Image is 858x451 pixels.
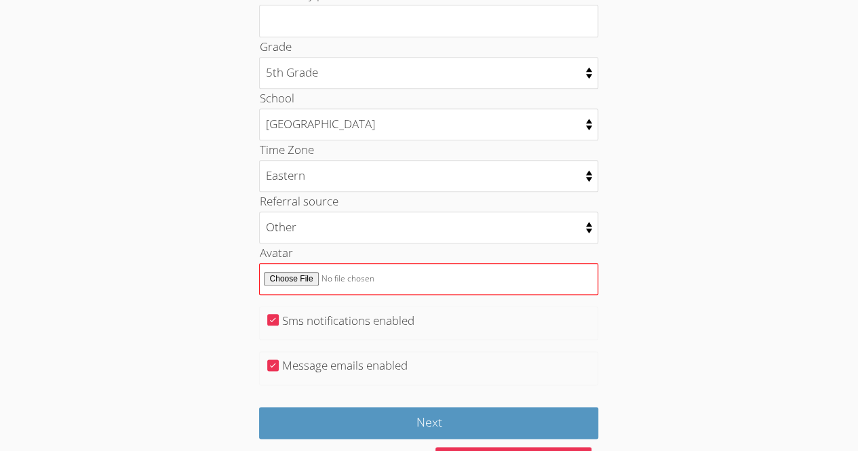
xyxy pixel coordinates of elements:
label: Sms notifications enabled [282,313,414,328]
label: School [259,90,294,106]
label: Grade [259,39,291,54]
input: Next [259,407,598,439]
label: Message emails enabled [282,357,408,373]
label: Avatar [259,245,292,260]
label: Referral source [259,193,338,209]
label: Time Zone [259,142,313,157]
